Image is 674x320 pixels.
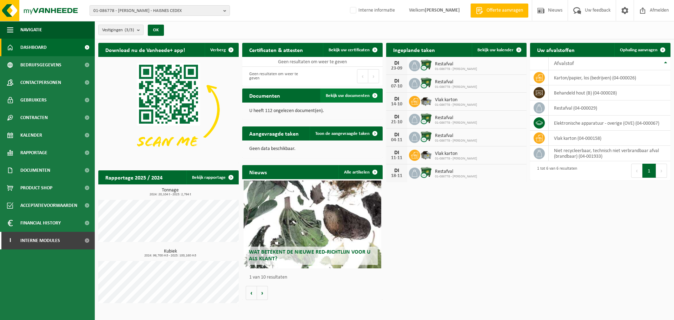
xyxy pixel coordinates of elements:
span: Vlak karton [435,97,477,103]
button: Vestigingen(3/3) [98,25,144,35]
h2: Aangevraagde taken [242,126,306,140]
a: Bekijk uw documenten [320,89,382,103]
span: 01-086778 - [PERSON_NAME] - HAISNES CEDEX [93,6,220,16]
span: Offerte aanvragen [485,7,525,14]
span: 01-086778 - [PERSON_NAME] [435,121,477,125]
img: Download de VHEPlus App [98,57,239,162]
span: Vlak karton [435,151,477,157]
span: Afvalstof [554,61,574,66]
h2: Certificaten & attesten [242,43,310,57]
div: 23-09 [390,66,404,71]
div: DI [390,78,404,84]
span: 01-086778 - [PERSON_NAME] [435,139,477,143]
span: Restafval [435,169,477,175]
span: 2024: 20,104 t - 2025: 2,794 t [102,193,239,196]
span: Restafval [435,115,477,121]
button: Next [656,164,667,178]
a: Bekijk uw kalender [472,43,526,57]
td: karton/papier, los (bedrijven) (04-000026) [549,70,670,85]
span: Product Shop [20,179,52,197]
td: elektronische apparatuur - overige (OVE) (04-000067) [549,116,670,131]
span: Interne modules [20,232,60,249]
span: Financial History [20,214,61,232]
p: 1 van 10 resultaten [249,275,379,280]
td: restafval (04-000029) [549,100,670,116]
strong: [PERSON_NAME] [425,8,460,13]
a: Toon de aangevraagde taken [310,126,382,141]
img: WB-1100-CU [420,113,432,125]
span: 01-086778 - [PERSON_NAME] [435,67,477,71]
a: Offerte aanvragen [470,4,528,18]
span: Vestigingen [102,25,134,35]
button: Previous [357,69,368,83]
span: Restafval [435,61,477,67]
div: 11-11 [390,156,404,161]
button: Verberg [205,43,238,57]
span: Bekijk uw documenten [326,93,370,98]
span: Documenten [20,162,50,179]
span: Acceptatievoorwaarden [20,197,77,214]
a: Bekijk rapportage [186,170,238,184]
span: Bekijk uw certificaten [329,48,370,52]
td: niet recycleerbaar, technisch niet verbrandbaar afval (brandbaar) (04-001933) [549,146,670,161]
div: Geen resultaten om weer te geven [246,68,309,84]
h2: Download nu de Vanheede+ app! [98,43,192,57]
h2: Documenten [242,89,287,102]
div: DI [390,132,404,138]
h3: Tonnage [102,188,239,196]
h2: Nieuws [242,165,274,179]
span: Contracten [20,109,48,126]
button: OK [148,25,164,36]
div: DI [390,60,404,66]
td: behandeld hout (B) (04-000028) [549,85,670,100]
span: Bekijk uw kalender [477,48,514,52]
count: (3/3) [125,28,134,32]
span: Ophaling aanvragen [620,48,658,52]
div: DI [390,114,404,120]
span: Navigatie [20,21,42,39]
span: Restafval [435,79,477,85]
span: Toon de aangevraagde taken [315,131,370,136]
div: 18-11 [390,174,404,178]
h2: Ingeplande taken [386,43,442,57]
h2: Uw afvalstoffen [530,43,582,57]
span: 01-086778 - [PERSON_NAME] [435,157,477,161]
button: Next [368,69,379,83]
img: WB-1100-CU [420,59,432,71]
td: vlak karton (04-000158) [549,131,670,146]
img: WB-5000-GAL-GY-01 [420,149,432,161]
p: Geen data beschikbaar. [249,146,376,151]
img: WB-1100-CU [420,166,432,178]
div: DI [390,150,404,156]
span: Bedrijfsgegevens [20,56,61,74]
span: Gebruikers [20,91,47,109]
span: Dashboard [20,39,47,56]
div: DI [390,96,404,102]
button: Previous [631,164,642,178]
span: Rapportage [20,144,47,162]
img: WB-1100-CU [420,131,432,143]
td: Geen resultaten om weer te geven [242,57,383,67]
button: 1 [642,164,656,178]
button: Volgende [257,286,268,300]
a: Wat betekent de nieuwe RED-richtlijn voor u als klant? [244,181,381,268]
div: 14-10 [390,102,404,107]
button: Vorige [246,286,257,300]
span: 2024: 96,700 m3 - 2025: 100,160 m3 [102,254,239,257]
span: Contactpersonen [20,74,61,91]
a: Bekijk uw certificaten [323,43,382,57]
a: Ophaling aanvragen [614,43,670,57]
div: 21-10 [390,120,404,125]
a: Alle artikelen [338,165,382,179]
span: 01-086778 - [PERSON_NAME] [435,85,477,89]
label: Interne informatie [349,5,395,16]
span: Verberg [210,48,226,52]
span: I [7,232,13,249]
span: Kalender [20,126,42,144]
p: U heeft 112 ongelezen document(en). [249,109,376,113]
span: 01-086778 - [PERSON_NAME] [435,175,477,179]
h2: Rapportage 2025 / 2024 [98,170,170,184]
div: 04-11 [390,138,404,143]
div: DI [390,168,404,174]
span: 01-086778 - [PERSON_NAME] [435,103,477,107]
